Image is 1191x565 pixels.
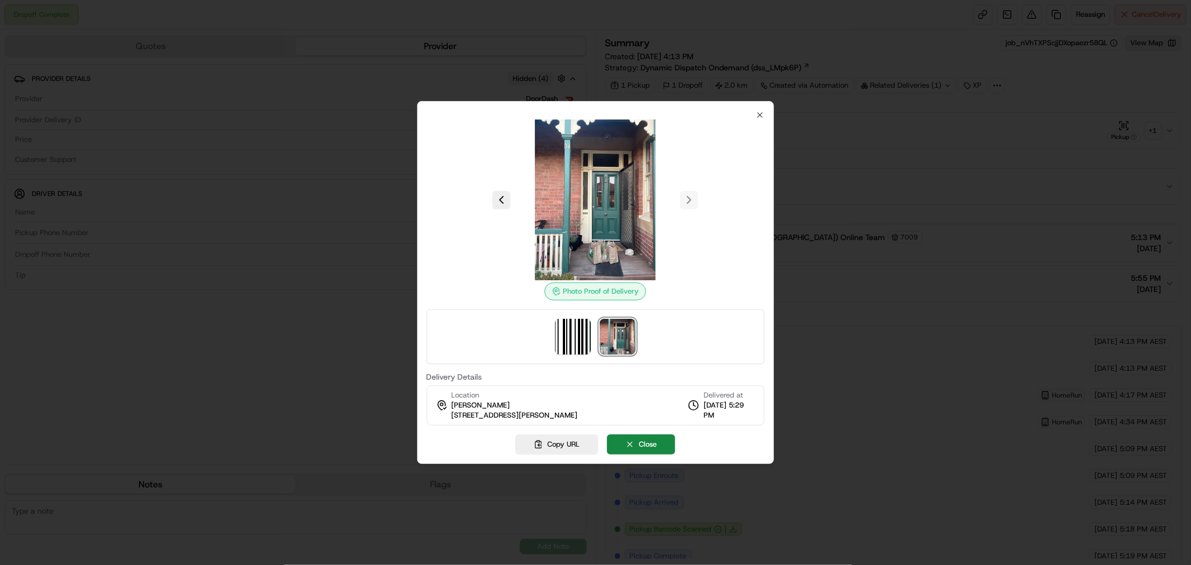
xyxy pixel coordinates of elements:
label: Delivery Details [427,373,765,381]
button: Copy URL [515,434,598,454]
div: Photo Proof of Delivery [544,282,646,300]
button: Close [607,434,675,454]
img: photo_proof_of_delivery image [515,119,676,280]
span: [DATE] 5:29 PM [704,400,755,420]
span: [PERSON_NAME] [452,400,510,410]
img: barcode_scan_on_pickup image [555,319,591,355]
span: Delivered at [704,390,755,400]
span: [STREET_ADDRESS][PERSON_NAME] [452,410,578,420]
span: Location [452,390,480,400]
img: photo_proof_of_delivery image [600,319,635,355]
